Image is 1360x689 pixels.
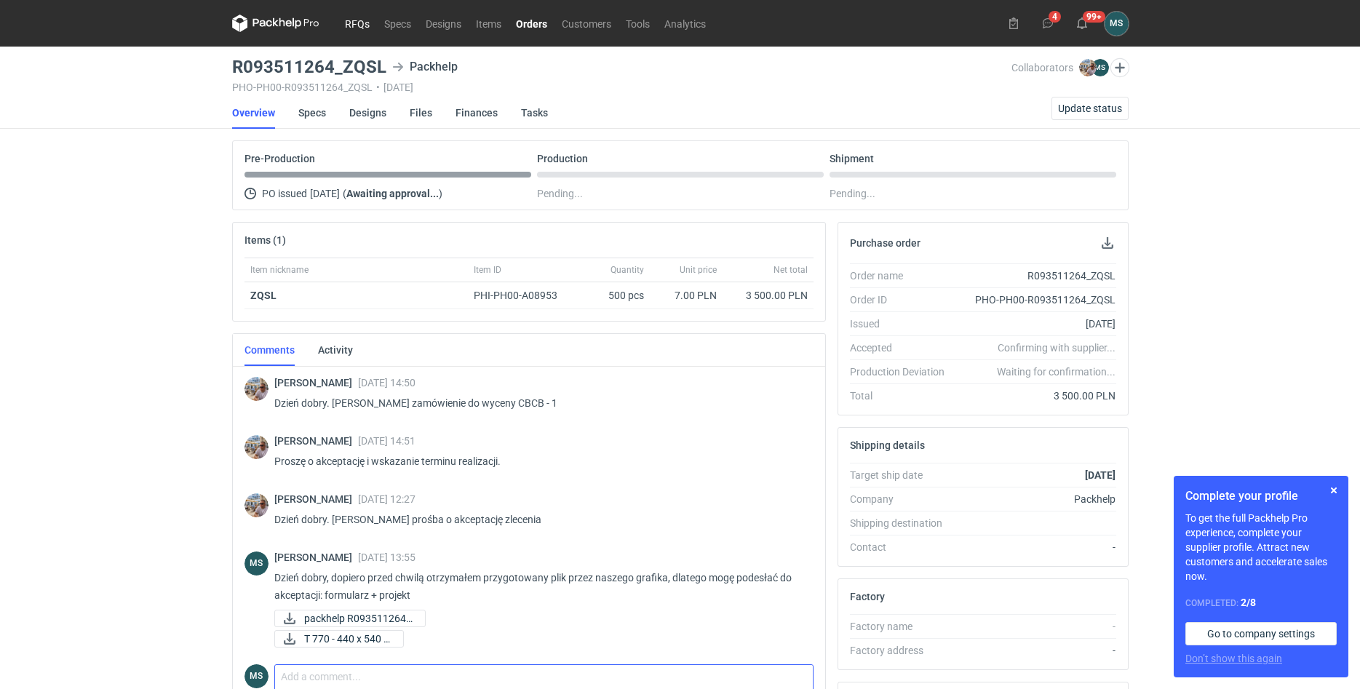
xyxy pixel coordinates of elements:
[1105,12,1129,36] button: MS
[1058,103,1122,113] span: Update status
[850,292,956,307] div: Order ID
[1185,595,1337,610] div: Completed:
[474,264,501,276] span: Item ID
[274,551,358,563] span: [PERSON_NAME]
[537,185,583,202] span: Pending...
[274,377,358,389] span: [PERSON_NAME]
[274,435,358,447] span: [PERSON_NAME]
[474,288,571,303] div: PHI-PH00-A08953
[956,492,1116,506] div: Packhelp
[346,188,439,199] strong: Awaiting approval...
[250,264,309,276] span: Item nickname
[244,551,269,576] figcaption: MS
[376,81,380,93] span: •
[244,377,269,401] img: Michał Palasek
[1070,12,1094,35] button: 99+
[1099,234,1116,252] button: Download PO
[310,185,340,202] span: [DATE]
[680,264,717,276] span: Unit price
[509,15,554,32] a: Orders
[343,188,346,199] span: (
[274,453,802,470] p: Proszę o akceptację i wskazanie terminu realizacji.
[250,290,277,301] a: ZQSL
[850,492,956,506] div: Company
[469,15,509,32] a: Items
[456,97,498,129] a: Finances
[1085,469,1116,481] strong: [DATE]
[1036,12,1059,35] button: 4
[850,316,956,331] div: Issued
[318,334,353,366] a: Activity
[619,15,657,32] a: Tools
[244,551,269,576] div: Michał Sokołowski
[244,664,269,688] div: Michał Sokołowski
[1185,487,1337,505] h1: Complete your profile
[850,619,956,634] div: Factory name
[830,185,1116,202] div: Pending...
[1325,482,1343,499] button: Skip for now
[1241,597,1256,608] strong: 2 / 8
[850,365,956,379] div: Production Deviation
[244,234,286,246] h2: Items (1)
[997,365,1116,379] em: Waiting for confirmation...
[1011,62,1073,73] span: Collaborators
[850,268,956,283] div: Order name
[830,153,874,164] p: Shipment
[338,15,377,32] a: RFQs
[274,394,802,412] p: Dzień dobry. [PERSON_NAME] zamówienie do wyceny CBCB - 1
[232,97,275,129] a: Overview
[1105,12,1129,36] div: Michał Sokołowski
[577,282,650,309] div: 500 pcs
[439,188,442,199] span: )
[358,493,415,505] span: [DATE] 12:27
[956,643,1116,658] div: -
[392,58,458,76] div: Packhelp
[232,15,319,32] svg: Packhelp Pro
[274,610,426,627] button: packhelp R093511264_...
[956,292,1116,307] div: PHO-PH00-R093511264_ZQSL
[274,610,420,627] div: packhelp R093511264_ZQSL 5.9.25.pdf
[349,97,386,129] a: Designs
[956,316,1116,331] div: [DATE]
[1185,622,1337,645] a: Go to company settings
[1185,511,1337,584] p: To get the full Packhelp Pro experience, complete your supplier profile. Attract new customers an...
[850,591,885,602] h2: Factory
[850,340,956,355] div: Accepted
[304,631,391,647] span: T 770 - 440 x 540 x...
[274,511,802,528] p: Dzień dobry. [PERSON_NAME] prośba o akceptację zlecenia
[298,97,326,129] a: Specs
[998,342,1116,354] em: Confirming with supplier...
[956,540,1116,554] div: -
[304,610,413,626] span: packhelp R093511264_...
[554,15,619,32] a: Customers
[537,153,588,164] p: Production
[358,551,415,563] span: [DATE] 13:55
[244,435,269,459] img: Michał Palasek
[377,15,418,32] a: Specs
[850,468,956,482] div: Target ship date
[850,439,925,451] h2: Shipping details
[850,540,956,554] div: Contact
[358,435,415,447] span: [DATE] 14:51
[274,630,404,648] button: T 770 - 440 x 540 x...
[850,643,956,658] div: Factory address
[728,288,808,303] div: 3 500.00 PLN
[774,264,808,276] span: Net total
[274,569,802,604] p: Dzień dobry, dopiero przed chwilą otrzymałem przygotowany plik przez naszego grafika, dlatego mog...
[418,15,469,32] a: Designs
[1079,59,1097,76] img: Michał Palasek
[657,15,713,32] a: Analytics
[232,58,386,76] h3: R093511264_ZQSL
[244,493,269,517] img: Michał Palasek
[232,81,1011,93] div: PHO-PH00-R093511264_ZQSL [DATE]
[956,268,1116,283] div: R093511264_ZQSL
[410,97,432,129] a: Files
[956,619,1116,634] div: -
[244,185,531,202] div: PO issued
[850,516,956,530] div: Shipping destination
[274,493,358,505] span: [PERSON_NAME]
